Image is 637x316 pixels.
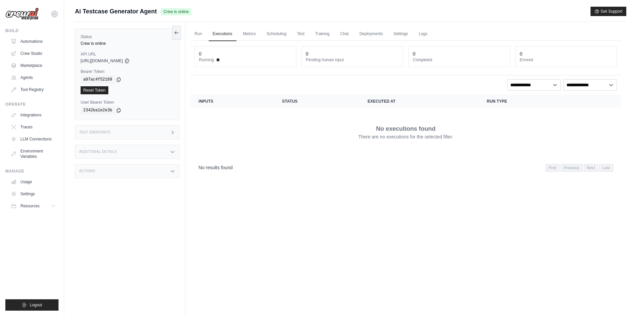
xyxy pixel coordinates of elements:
span: Previous [561,164,582,172]
span: First [546,164,559,172]
a: Integrations [8,110,59,120]
code: 2342ba1e2e3b [81,106,115,114]
img: Logo [5,8,39,20]
a: Crew Studio [8,48,59,59]
a: LLM Connections [8,134,59,144]
a: Metrics [239,27,260,41]
a: Scheduling [262,27,290,41]
dt: Completed [413,57,506,63]
div: 0 [199,50,202,57]
th: Inputs [191,95,274,108]
a: Settings [390,27,412,41]
code: a07ac4f52189 [81,76,115,84]
label: User Bearer Token [81,100,174,105]
span: Next [584,164,598,172]
button: Resources [8,201,59,211]
div: Operate [5,102,59,107]
span: [URL][DOMAIN_NAME] [81,58,123,64]
label: API URL [81,51,174,57]
h3: Test Endpoints [79,130,111,134]
a: Reset Token [81,86,108,94]
a: Automations [8,36,59,47]
div: 0 [306,50,309,57]
th: Status [274,95,360,108]
h3: Additional Details [79,150,117,154]
a: Logs [415,27,431,41]
a: Tool Registry [8,84,59,95]
p: No executions found [376,124,435,133]
div: Build [5,28,59,33]
a: Executions [209,27,236,41]
a: Deployments [355,27,387,41]
section: Crew executions table [191,95,621,176]
span: Crew is online [161,8,191,15]
label: Bearer Token [81,69,174,74]
dt: Errored [520,57,613,63]
div: 0 [413,50,415,57]
th: Run Type [479,95,577,108]
dt: Pending human input [306,57,399,63]
button: Get Support [591,7,626,16]
p: There are no executions for the selected filter. [358,133,453,140]
a: Usage [8,177,59,187]
a: Run [191,27,206,41]
div: Crew is online [81,41,174,46]
div: 0 [520,50,522,57]
span: Resources [20,203,39,209]
label: Status [81,34,174,39]
h3: Actions [79,169,95,173]
a: Test [293,27,309,41]
a: Marketplace [8,60,59,71]
a: Traces [8,122,59,132]
a: Agents [8,72,59,83]
button: Logout [5,299,59,311]
nav: Pagination [191,159,621,176]
span: Running [199,57,214,63]
span: Ai Testcase Generator Agent [75,7,157,16]
div: Manage [5,169,59,174]
a: Chat [336,27,353,41]
p: No results found [199,164,233,171]
a: Environment Variables [8,146,59,162]
nav: Pagination [546,164,613,172]
span: Logout [30,302,42,308]
a: Settings [8,189,59,199]
span: Last [599,164,613,172]
th: Executed at [359,95,479,108]
a: Training [311,27,334,41]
